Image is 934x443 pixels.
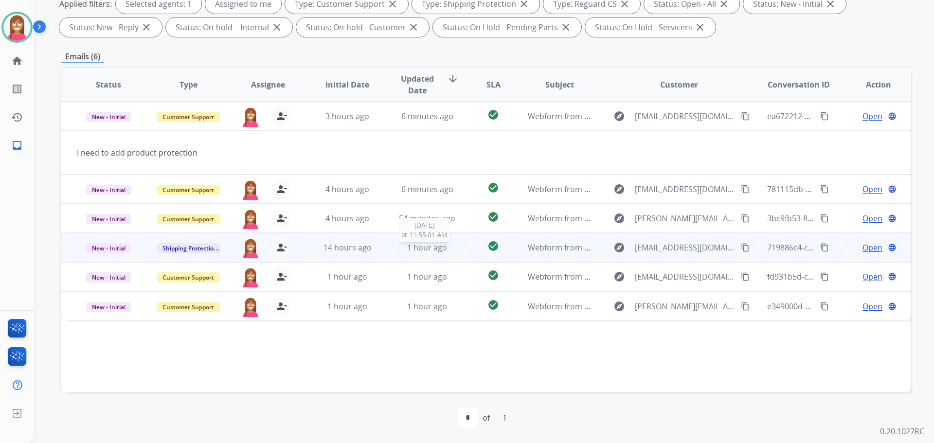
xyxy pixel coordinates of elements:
span: 1 hour ago [327,301,367,312]
mat-icon: content_copy [820,302,829,311]
mat-icon: language [888,272,897,281]
mat-icon: check_circle [487,269,499,281]
mat-icon: content_copy [820,214,829,223]
span: e349000d-bb20-42bb-b7a0-eefe9701ea79 [767,301,918,312]
span: Open [862,213,882,224]
mat-icon: language [888,185,897,194]
span: 719886c4-cb37-45e0-bbbc-6a075c5da1ee [767,242,917,253]
span: Open [862,301,882,312]
span: Customer Support [157,185,220,195]
span: Webform from [PERSON_NAME][EMAIL_ADDRESS][DOMAIN_NAME] on [DATE] [528,301,808,312]
div: I need to add product protection [77,147,736,159]
span: 1 hour ago [407,301,447,312]
mat-icon: content_copy [741,272,750,281]
span: Open [862,183,882,195]
span: Webform from [EMAIL_ADDRESS][DOMAIN_NAME] on [DATE] [528,242,748,253]
img: agent-avatar [241,106,260,127]
span: Type [180,79,198,90]
span: 4 hours ago [325,213,369,224]
span: Open [862,110,882,122]
span: New - Initial [86,214,131,224]
span: New - Initial [86,302,131,312]
mat-icon: list_alt [11,83,23,95]
mat-icon: person_remove [276,110,287,122]
span: 4 hours ago [325,184,369,195]
mat-icon: explore [613,110,625,122]
span: Open [862,242,882,253]
span: Webform from [EMAIL_ADDRESS][DOMAIN_NAME] on [DATE] [528,184,748,195]
span: ea672212-3199-4b89-b9f2-d8b16e2b7bde [767,111,918,122]
span: Customer Support [157,112,220,122]
span: at 11:55:01 AM [401,230,447,240]
span: 3 hours ago [325,111,369,122]
span: [PERSON_NAME][EMAIL_ADDRESS][DOMAIN_NAME] [635,301,735,312]
span: Assignee [251,79,285,90]
span: New - Initial [86,243,131,253]
mat-icon: check_circle [487,211,499,223]
span: New - Initial [86,112,131,122]
span: fd931b5d-ce68-491a-86f3-1eaee4077535 [767,271,914,282]
span: 6 minutes ago [401,184,453,195]
mat-icon: check_circle [487,299,499,311]
span: 781115db-c8e2-49dc-9e4c-4100bf56844f [767,184,914,195]
mat-icon: person_remove [276,183,287,195]
mat-icon: person_remove [276,301,287,312]
span: Webform from [PERSON_NAME][EMAIL_ADDRESS][PERSON_NAME][DOMAIN_NAME] on [DATE] [528,213,869,224]
div: of [483,412,490,424]
span: Initial Date [325,79,369,90]
mat-icon: content_copy [820,243,829,252]
mat-icon: explore [613,213,625,224]
span: Webform from [EMAIL_ADDRESS][DOMAIN_NAME] on [DATE] [528,111,748,122]
div: Status: On Hold - Servicers [585,18,716,37]
mat-icon: home [11,55,23,67]
span: Conversation ID [768,79,830,90]
span: [DATE] [401,220,447,230]
p: Emails (6) [61,51,104,63]
div: Status: New - Reply [59,18,162,37]
img: avatar [3,14,31,41]
mat-icon: check_circle [487,240,499,252]
span: 1 hour ago [407,271,447,282]
mat-icon: content_copy [741,214,750,223]
mat-icon: language [888,214,897,223]
span: 1 hour ago [327,271,367,282]
mat-icon: person_remove [276,242,287,253]
span: SLA [486,79,501,90]
img: agent-avatar [241,267,260,287]
img: agent-avatar [241,238,260,258]
span: [EMAIL_ADDRESS][DOMAIN_NAME] [635,183,735,195]
mat-icon: close [560,21,572,33]
mat-icon: close [694,21,706,33]
span: 6 minutes ago [401,111,453,122]
span: Updated Date [395,73,440,96]
mat-icon: content_copy [741,243,750,252]
mat-icon: close [408,21,419,33]
div: 1 [495,408,515,427]
mat-icon: content_copy [820,185,829,194]
span: Customer Support [157,272,220,283]
mat-icon: close [141,21,152,33]
mat-icon: explore [613,242,625,253]
div: Status: On Hold - Pending Parts [433,18,581,37]
span: 3bc9fb53-81d3-45b1-a066-979a3e9680c8 [767,213,916,224]
span: Shipping Protection [157,243,223,253]
span: Subject [545,79,574,90]
mat-icon: language [888,302,897,311]
mat-icon: arrow_downward [447,73,459,85]
span: 54 minutes ago [399,213,455,224]
th: Action [831,68,911,102]
span: Customer [660,79,698,90]
img: agent-avatar [241,179,260,200]
span: Webform from [EMAIL_ADDRESS][DOMAIN_NAME] on [DATE] [528,271,748,282]
mat-icon: person_remove [276,271,287,283]
span: [EMAIL_ADDRESS][DOMAIN_NAME] [635,271,735,283]
mat-icon: content_copy [820,112,829,121]
span: Customer Support [157,214,220,224]
mat-icon: check_circle [487,109,499,121]
mat-icon: person_remove [276,213,287,224]
mat-icon: explore [613,271,625,283]
span: Status [96,79,121,90]
mat-icon: close [271,21,283,33]
span: Open [862,271,882,283]
span: [EMAIL_ADDRESS][DOMAIN_NAME] [635,242,735,253]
